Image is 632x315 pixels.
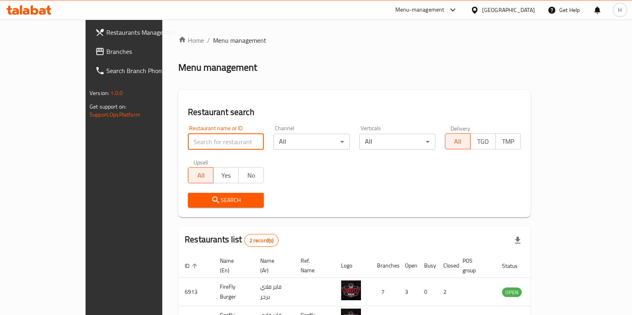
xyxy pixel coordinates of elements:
span: POS group [463,256,486,275]
span: Get support on: [90,101,126,112]
span: No [242,170,261,181]
div: [GEOGRAPHIC_DATA] [482,6,535,14]
h2: Restaurants list [185,234,279,247]
input: Search for restaurant name or ID.. [188,134,264,150]
div: Total records count [244,234,279,247]
label: Upsell [193,159,208,165]
span: OPEN [502,288,522,297]
nav: breadcrumb [178,36,530,45]
span: Version: [90,88,109,98]
span: Yes [217,170,235,181]
th: Open [399,254,418,278]
span: Name (En) [220,256,244,275]
div: All [273,134,349,150]
td: 3 [399,278,418,306]
span: Branches [106,47,185,56]
span: ID [185,261,200,271]
div: Export file [508,231,527,250]
td: 2 [437,278,456,306]
span: Search Branch Phone [106,66,185,75]
button: Search [188,193,264,208]
td: 6913 [178,278,213,306]
span: All [191,170,210,181]
h2: Restaurant search [188,106,521,118]
td: فاير فلاي برجر [254,278,294,306]
th: Logo [335,254,371,278]
th: Closed [437,254,456,278]
td: FireFly Burger [213,278,254,306]
td: 7 [371,278,399,306]
a: Restaurants Management [89,23,191,42]
label: Delivery [451,125,471,131]
span: Status [502,261,528,271]
span: 2 record(s) [245,237,279,244]
span: All [449,136,467,147]
span: TMP [499,136,518,147]
span: Menu management [213,36,266,45]
span: Restaurants Management [106,28,185,37]
a: Support.OpsPlatform [90,109,140,120]
a: Home [178,36,204,45]
button: TMP [495,133,521,149]
div: Menu-management [395,5,445,15]
button: All [445,133,471,149]
span: TGO [474,136,492,147]
span: Ref. Name [301,256,325,275]
span: Name (Ar) [260,256,285,275]
span: Search [194,195,257,205]
span: 1.0.0 [110,88,123,98]
span: H [618,6,622,14]
button: No [238,167,264,183]
a: Branches [89,42,191,61]
img: FireFly Burger [341,280,361,300]
h2: Menu management [178,61,257,74]
div: All [359,134,435,150]
button: Yes [213,167,239,183]
a: Search Branch Phone [89,61,191,80]
button: TGO [470,133,496,149]
li: / [207,36,210,45]
th: Busy [418,254,437,278]
th: Branches [371,254,399,278]
td: 0 [418,278,437,306]
button: All [188,167,213,183]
